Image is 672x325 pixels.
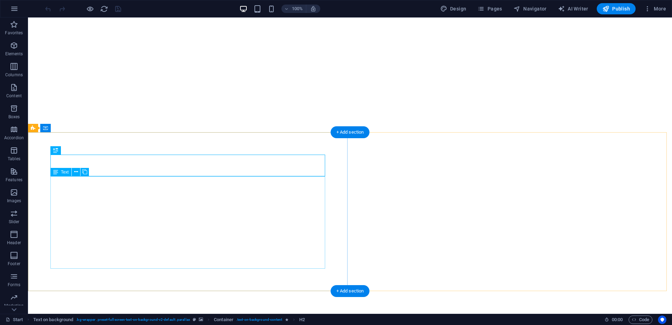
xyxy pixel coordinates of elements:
p: Header [7,240,21,246]
i: On resize automatically adjust zoom level to fit chosen device. [310,6,316,12]
p: Accordion [4,135,24,141]
span: Design [440,5,467,12]
p: Columns [5,72,23,78]
i: Reload page [100,5,108,13]
i: This element contains a background [199,318,203,322]
p: Forms [8,282,20,288]
p: Favorites [5,30,23,36]
span: Click to select. Double-click to edit [214,316,233,324]
h6: 100% [292,5,303,13]
h6: Session time [604,316,623,324]
div: + Add section [331,126,370,138]
span: Click to select. Double-click to edit [33,316,73,324]
span: Publish [602,5,630,12]
span: Click to select. Double-click to edit [299,316,305,324]
span: Code [632,316,649,324]
span: . bg-wrapper .preset-fullscreen-text-on-background-v2-default .parallax [76,316,190,324]
span: More [644,5,666,12]
button: 100% [281,5,306,13]
div: + Add section [331,285,370,297]
button: Publish [597,3,636,14]
p: Marketing [4,303,23,309]
p: Content [6,93,22,99]
button: Click here to leave preview mode and continue editing [86,5,94,13]
a: Click to cancel selection. Double-click to open Pages [6,316,23,324]
p: Tables [8,156,20,162]
p: Images [7,198,21,204]
p: Features [6,177,22,183]
i: This element is a customizable preset [193,318,196,322]
span: Navigator [513,5,547,12]
p: Boxes [8,114,20,120]
span: : [617,317,618,322]
button: Pages [475,3,505,14]
span: 00 00 [612,316,623,324]
p: Footer [8,261,20,267]
button: Code [629,316,652,324]
div: Design (Ctrl+Alt+Y) [437,3,469,14]
span: . text-on-background-content [236,316,282,324]
button: AI Writer [555,3,591,14]
p: Elements [5,51,23,57]
button: More [641,3,669,14]
nav: breadcrumb [33,316,305,324]
button: reload [100,5,108,13]
span: AI Writer [558,5,588,12]
button: Usercentrics [658,316,666,324]
span: Text [61,170,69,174]
span: Pages [477,5,502,12]
button: Design [437,3,469,14]
button: Navigator [511,3,549,14]
p: Slider [9,219,20,225]
i: Element contains an animation [285,318,288,322]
